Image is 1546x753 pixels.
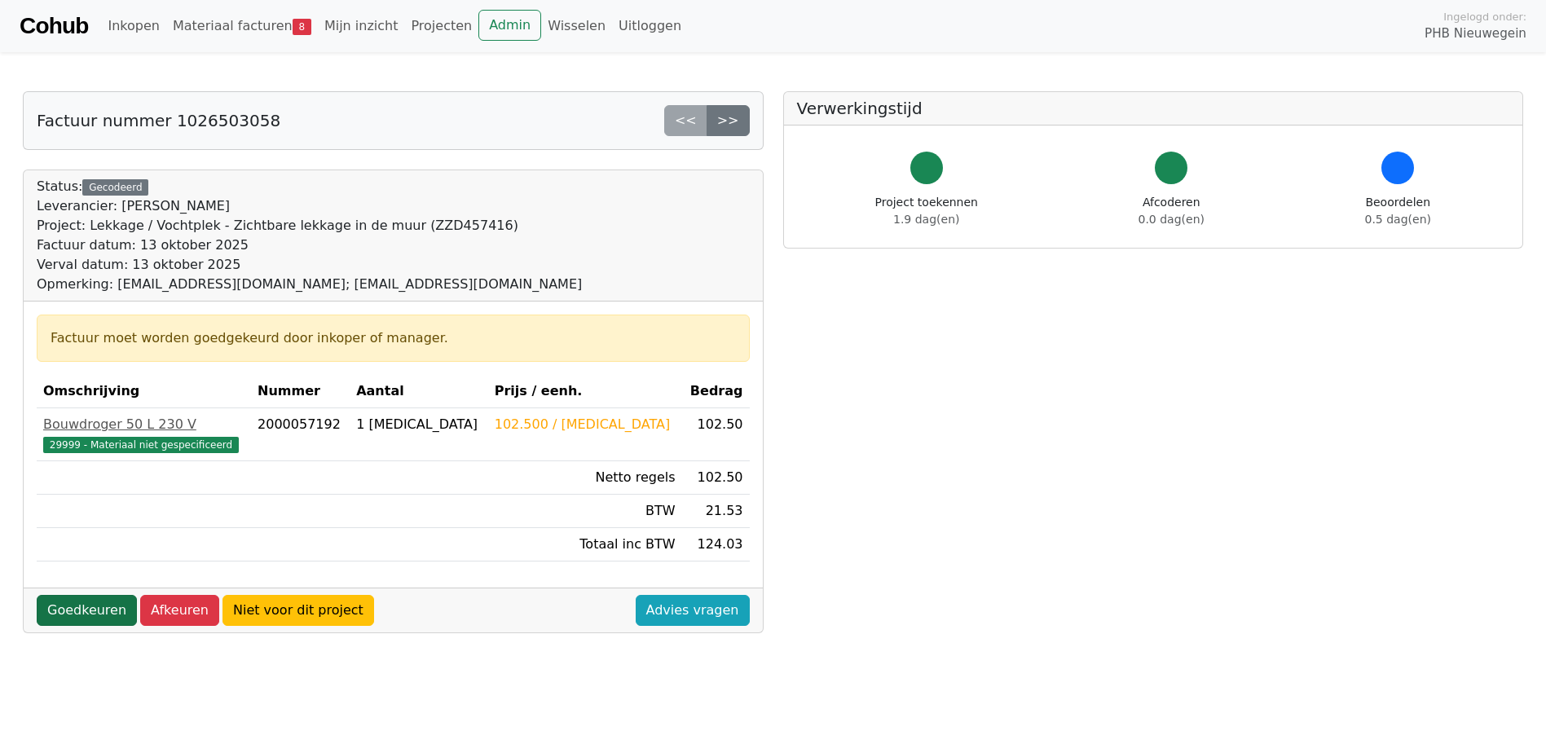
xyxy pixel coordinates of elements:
div: Project toekennen [875,194,978,228]
div: Status: [37,177,582,294]
span: 0.0 dag(en) [1139,213,1205,226]
th: Prijs / eenh. [488,375,682,408]
h5: Verwerkingstijd [797,99,1510,118]
h5: Factuur nummer 1026503058 [37,111,280,130]
a: Bouwdroger 50 L 230 V29999 - Materiaal niet gespecificeerd [43,415,244,454]
a: Wisselen [541,10,612,42]
a: Niet voor dit project [222,595,374,626]
th: Aantal [350,375,488,408]
div: Opmerking: [EMAIL_ADDRESS][DOMAIN_NAME]; [EMAIL_ADDRESS][DOMAIN_NAME] [37,275,582,294]
a: Afkeuren [140,595,219,626]
span: 1.9 dag(en) [893,213,959,226]
td: 124.03 [682,528,750,561]
div: Verval datum: 13 oktober 2025 [37,255,582,275]
div: Bouwdroger 50 L 230 V [43,415,244,434]
td: Netto regels [488,461,682,495]
a: Uitloggen [612,10,688,42]
span: 8 [293,19,311,35]
div: Factuur moet worden goedgekeurd door inkoper of manager. [51,328,736,348]
a: Admin [478,10,541,41]
span: 29999 - Materiaal niet gespecificeerd [43,437,239,453]
div: 102.500 / [MEDICAL_DATA] [495,415,676,434]
td: 2000057192 [251,408,350,461]
div: Beoordelen [1365,194,1431,228]
div: Factuur datum: 13 oktober 2025 [37,236,582,255]
a: >> [707,105,750,136]
td: 102.50 [682,408,750,461]
div: Project: Lekkage / Vochtplek - Zichtbare lekkage in de muur (ZZD457416) [37,216,582,236]
div: Leverancier: [PERSON_NAME] [37,196,582,216]
div: Gecodeerd [82,179,148,196]
span: 0.5 dag(en) [1365,213,1431,226]
a: Inkopen [101,10,165,42]
a: Mijn inzicht [318,10,405,42]
th: Omschrijving [37,375,251,408]
td: 21.53 [682,495,750,528]
a: Goedkeuren [37,595,137,626]
a: Cohub [20,7,88,46]
td: Totaal inc BTW [488,528,682,561]
span: Ingelogd onder: [1443,9,1526,24]
a: Advies vragen [636,595,750,626]
span: PHB Nieuwegein [1425,24,1526,43]
div: 1 [MEDICAL_DATA] [356,415,482,434]
td: 102.50 [682,461,750,495]
a: Projecten [404,10,478,42]
td: BTW [488,495,682,528]
div: Afcoderen [1139,194,1205,228]
th: Nummer [251,375,350,408]
a: Materiaal facturen8 [166,10,318,42]
th: Bedrag [682,375,750,408]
